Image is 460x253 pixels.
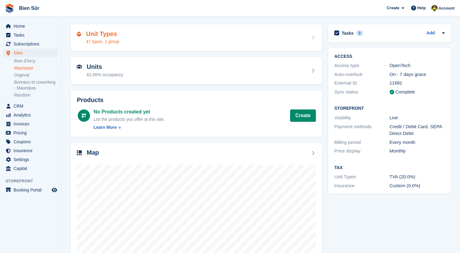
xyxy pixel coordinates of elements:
h2: Units [87,63,123,70]
div: Monthly [390,148,445,155]
div: Custom (0.0%) [390,182,445,189]
span: CRM [14,102,50,110]
div: No Products created yet [94,108,165,116]
img: unit-type-icn-2b2737a686de81e16bb02015468b77c625bbabd49415b5ef34ead5e3b44a266d.svg [77,32,81,37]
div: 61.85% occupancy [87,72,123,78]
span: Invoices [14,120,50,128]
span: Pricing [14,128,50,137]
a: Bureaux et coworking - Maurepas [14,79,58,91]
a: Create [290,109,316,122]
div: Price display [334,148,390,155]
a: menu [3,40,58,48]
a: Bien Sûr [17,3,42,13]
span: List the products you offer at this site. [94,117,165,122]
span: Create [387,5,399,11]
div: Auto-overlock [334,71,390,78]
div: Visibility [334,114,390,121]
a: menu [3,137,58,146]
a: menu [3,128,58,137]
span: Subscriptions [14,40,50,48]
div: Complete [395,89,415,96]
h2: ACCESS [334,54,445,59]
a: menu [3,164,58,173]
a: menu [3,22,58,30]
div: Live [390,114,445,121]
a: Orgeval [14,72,58,78]
a: Random [14,92,58,98]
a: Unit Types 47 types, 1 group [71,24,322,51]
div: On - 7 days grace [390,71,445,78]
a: menu [3,186,58,194]
img: map-icn-33ee37083ee616e46c38cad1a60f524a97daa1e2b2c8c0bc3eb3415660979fc1.svg [77,150,82,155]
h2: Tax [334,165,445,170]
span: Home [14,22,50,30]
h2: Map [87,149,99,156]
a: menu [3,31,58,39]
div: Every month [390,139,445,146]
img: unit-icn-7be61d7bf1b0ce9d3e12c5938cc71ed9869f7b940bace4675aadf7bd6d80202e.svg [77,65,82,69]
div: Credit / Debit Card, SEPA Direct Debit [390,123,445,137]
span: Tasks [14,31,50,39]
div: Sync status [334,89,390,96]
a: menu [3,102,58,110]
h2: Storefront [334,106,445,111]
span: Insurance [14,146,50,155]
h2: Products [77,97,316,104]
div: OpenTech [390,62,445,69]
span: Coupons [14,137,50,146]
a: Preview store [51,186,58,194]
img: custom-product-icn-white-7c27a13f52cf5f2f504a55ee73a895a1f82ff5669d69490e13668eaf7ade3bb5.svg [81,113,86,118]
a: menu [3,49,58,57]
a: Units 61.85% occupancy [71,57,322,84]
div: External ID [334,80,390,87]
div: Learn More [94,124,117,131]
img: stora-icon-8386f47178a22dfd0bd8f6a31ec36ba5ce8667c1dd55bd0f319d3a0aa187defe.svg [5,4,14,13]
a: menu [3,155,58,164]
a: Bois d'Arcy [14,58,58,64]
a: menu [3,120,58,128]
div: 0 [356,30,363,36]
span: Settings [14,155,50,164]
a: Learn More [94,124,165,131]
a: menu [3,111,58,119]
span: Account [438,5,454,11]
span: Sites [14,49,50,57]
div: Billing period [334,139,390,146]
span: Capital [14,164,50,173]
div: Insurance [334,182,390,189]
span: Booking Portal [14,186,50,194]
div: Payment methods [334,123,390,137]
a: Add [427,30,435,37]
h2: Tasks [342,30,354,36]
div: TVA (20.0%) [390,173,445,180]
div: 47 types, 1 group [86,38,119,45]
a: Maurepas [14,65,58,71]
h2: Unit Types [86,30,119,38]
span: Help [417,5,426,11]
div: Unit Types [334,173,390,180]
span: Storefront [6,178,61,184]
span: Analytics [14,111,50,119]
div: Access type [334,62,390,69]
div: 11681 [390,80,445,87]
img: Marie Tran [431,5,438,11]
a: menu [3,146,58,155]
